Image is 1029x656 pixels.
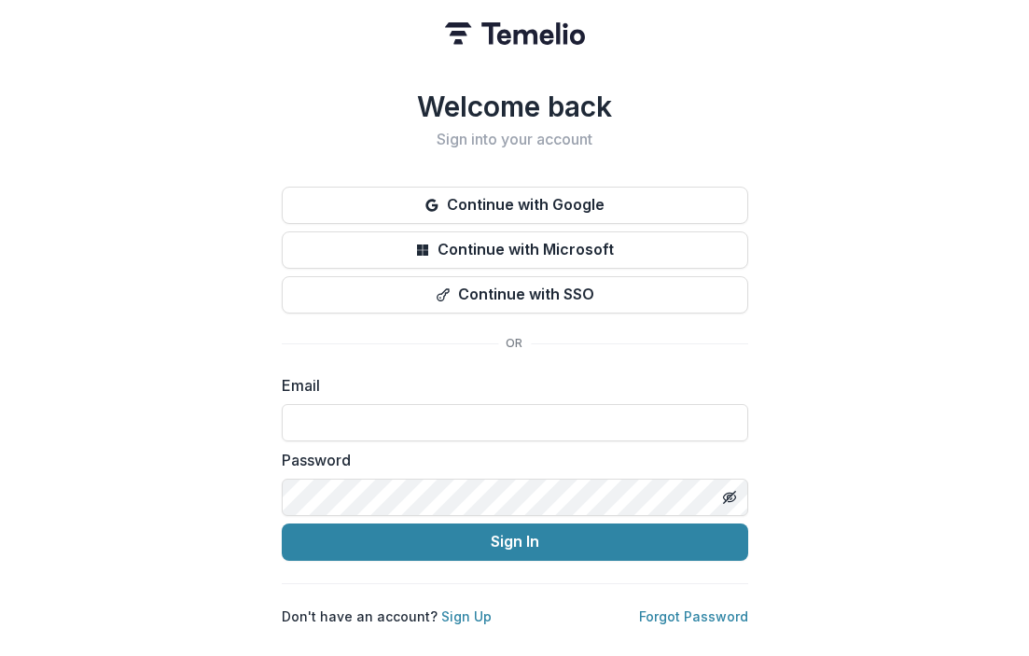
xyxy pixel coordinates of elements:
[282,374,737,397] label: Email
[445,22,585,45] img: Temelio
[639,608,748,624] a: Forgot Password
[441,608,492,624] a: Sign Up
[282,187,748,224] button: Continue with Google
[282,607,492,626] p: Don't have an account?
[282,523,748,561] button: Sign In
[282,90,748,123] h1: Welcome back
[282,276,748,314] button: Continue with SSO
[282,131,748,148] h2: Sign into your account
[282,449,737,471] label: Password
[282,231,748,269] button: Continue with Microsoft
[715,482,744,512] button: Toggle password visibility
